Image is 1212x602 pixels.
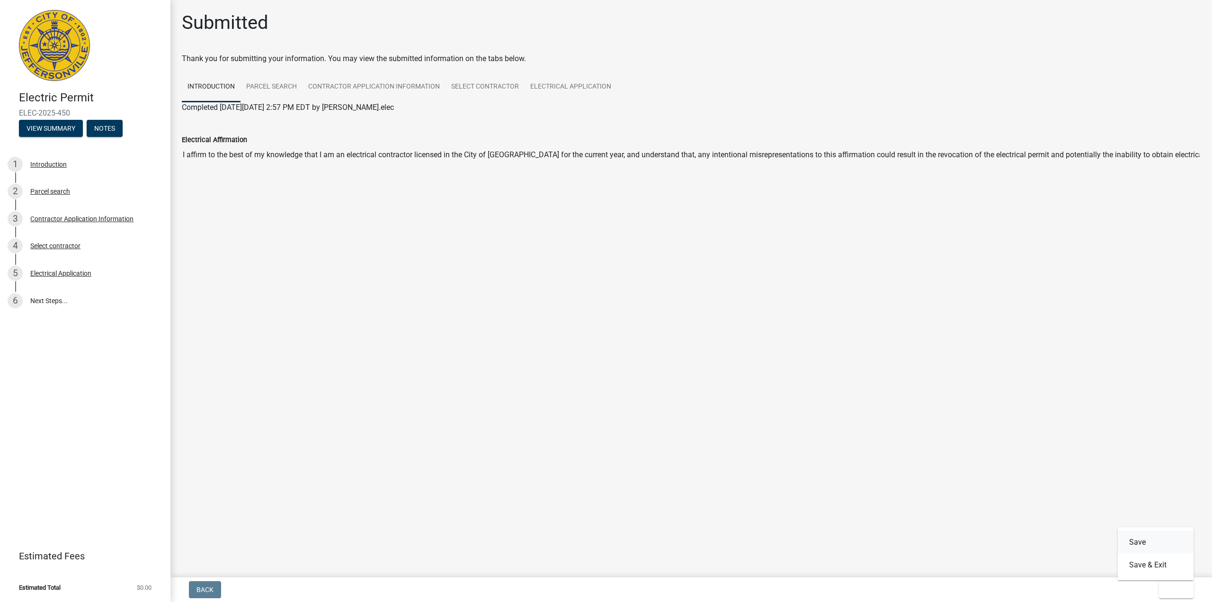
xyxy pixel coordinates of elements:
[87,120,123,137] button: Notes
[19,91,163,105] h4: Electric Permit
[8,157,23,172] div: 1
[19,120,83,137] button: View Summary
[182,72,241,102] a: Introduction
[1118,531,1194,554] button: Save
[1118,527,1194,580] div: Exit
[30,270,91,277] div: Electrical Application
[19,10,90,81] img: City of Jeffersonville, Indiana
[525,72,617,102] a: Electrical Application
[30,161,67,168] div: Introduction
[196,586,214,593] span: Back
[8,211,23,226] div: 3
[8,238,23,253] div: 4
[30,188,70,195] div: Parcel search
[182,103,394,112] span: Completed [DATE][DATE] 2:57 PM EDT by [PERSON_NAME].elec
[182,11,268,34] h1: Submitted
[446,72,525,102] a: Select contractor
[87,125,123,133] wm-modal-confirm: Notes
[182,53,1201,64] div: Thank you for submitting your information. You may view the submitted information on the tabs below.
[30,243,80,249] div: Select contractor
[241,72,303,102] a: Parcel search
[8,266,23,281] div: 5
[1118,554,1194,576] button: Save & Exit
[19,584,61,591] span: Estimated Total
[8,184,23,199] div: 2
[30,216,134,222] div: Contractor Application Information
[8,293,23,308] div: 6
[1167,586,1180,593] span: Exit
[303,72,446,102] a: Contractor Application Information
[137,584,151,591] span: $0.00
[189,581,221,598] button: Back
[19,125,83,133] wm-modal-confirm: Summary
[19,108,151,117] span: ELEC-2025-450
[1159,581,1194,598] button: Exit
[182,137,247,144] label: Electrical Affirmation
[8,547,155,566] a: Estimated Fees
